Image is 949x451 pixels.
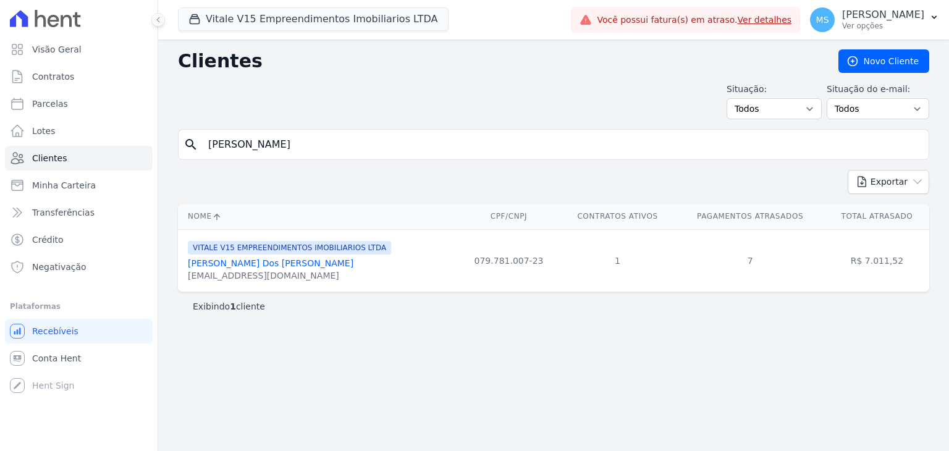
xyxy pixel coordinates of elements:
[193,300,265,313] p: Exibindo cliente
[5,173,153,198] a: Minha Carteira
[5,64,153,89] a: Contratos
[188,241,391,255] span: VITALE V15 EMPREENDIMENTOS IMOBILIARIOS LTDA
[560,229,676,292] td: 1
[32,125,56,137] span: Lotes
[32,261,86,273] span: Negativação
[178,7,449,31] button: Vitale V15 Empreendimentos Imobiliarios LTDA
[5,119,153,143] a: Lotes
[842,21,924,31] p: Ver opções
[32,179,96,192] span: Minha Carteira
[230,301,236,311] b: 1
[178,204,458,229] th: Nome
[5,200,153,225] a: Transferências
[458,229,559,292] td: 079.781.007-23
[848,170,929,194] button: Exportar
[5,255,153,279] a: Negativação
[183,137,198,152] i: search
[675,204,825,229] th: Pagamentos Atrasados
[5,227,153,252] a: Crédito
[32,234,64,246] span: Crédito
[825,229,929,292] td: R$ 7.011,52
[842,9,924,21] p: [PERSON_NAME]
[32,152,67,164] span: Clientes
[178,50,819,72] h2: Clientes
[675,229,825,292] td: 7
[727,83,822,96] label: Situação:
[738,15,792,25] a: Ver detalhes
[5,91,153,116] a: Parcelas
[188,269,391,282] div: [EMAIL_ADDRESS][DOMAIN_NAME]
[5,146,153,171] a: Clientes
[32,206,95,219] span: Transferências
[800,2,949,37] button: MS [PERSON_NAME] Ver opções
[458,204,559,229] th: CPF/CNPJ
[32,70,74,83] span: Contratos
[5,37,153,62] a: Visão Geral
[32,43,82,56] span: Visão Geral
[32,352,81,365] span: Conta Hent
[32,98,68,110] span: Parcelas
[838,49,929,73] a: Novo Cliente
[201,132,924,157] input: Buscar por nome, CPF ou e-mail
[10,299,148,314] div: Plataformas
[827,83,929,96] label: Situação do e-mail:
[816,15,829,24] span: MS
[188,258,353,268] a: [PERSON_NAME] Dos [PERSON_NAME]
[5,346,153,371] a: Conta Hent
[825,204,929,229] th: Total Atrasado
[5,319,153,344] a: Recebíveis
[560,204,676,229] th: Contratos Ativos
[32,325,78,337] span: Recebíveis
[597,14,791,27] span: Você possui fatura(s) em atraso.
